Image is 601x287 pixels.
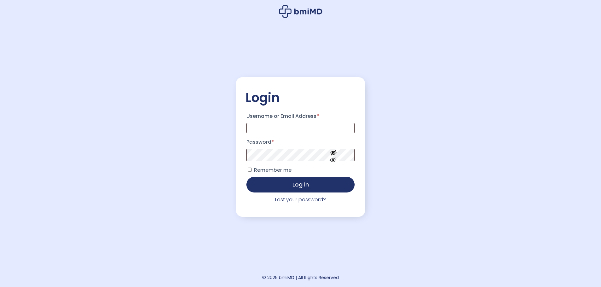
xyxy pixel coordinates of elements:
[262,273,339,282] div: © 2025 bmiMD | All Rights Reserved
[246,137,355,147] label: Password
[246,111,355,121] label: Username or Email Address
[316,144,351,166] button: Show password
[248,168,252,172] input: Remember me
[254,166,292,174] span: Remember me
[275,196,326,203] a: Lost your password?
[246,177,355,192] button: Log in
[245,90,356,106] h2: Login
